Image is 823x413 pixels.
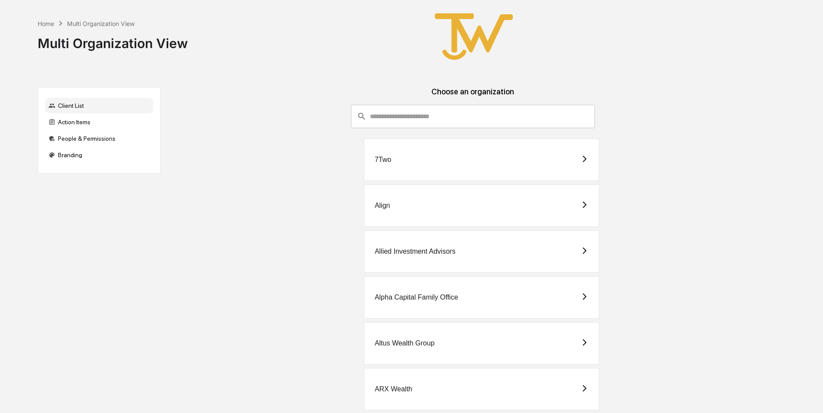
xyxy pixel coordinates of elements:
[375,385,412,393] div: ARX Wealth
[375,156,391,164] div: 7Two
[38,29,188,51] div: Multi Organization View
[351,105,595,128] div: consultant-dashboard__filter-organizations-search-bar
[38,20,54,27] div: Home
[45,131,153,146] div: People & Permissions
[375,339,434,347] div: Altus Wealth Group
[375,202,390,210] div: Align
[45,114,153,130] div: Action Items
[167,87,778,105] div: Choose an organization
[45,98,153,113] div: Client List
[45,147,153,163] div: Branding
[431,7,517,66] img: True West
[67,20,135,27] div: Multi Organization View
[375,294,458,301] div: Alpha Capital Family Office
[375,248,456,255] div: Allied Investment Advisors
